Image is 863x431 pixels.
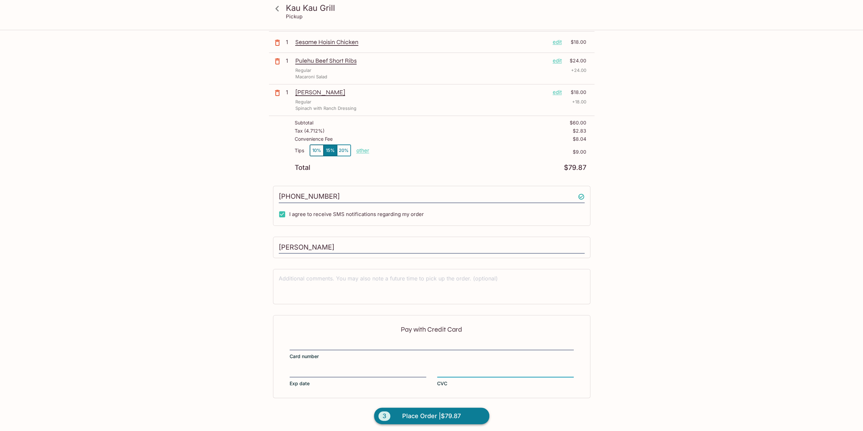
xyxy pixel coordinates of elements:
span: Card number [290,353,319,360]
button: 20% [337,145,351,156]
input: Enter first and last name [279,241,585,254]
iframe: Secure card number input frame [290,341,574,349]
h3: Kau Kau Grill [286,3,589,13]
p: $79.87 [564,164,586,171]
p: 1 [286,89,293,96]
p: Sesame Hoisin Chicken [295,38,547,46]
p: edit [553,38,562,46]
button: 15% [323,145,337,156]
p: $18.00 [566,38,586,46]
p: edit [553,89,562,96]
p: $2.83 [573,128,586,134]
span: Place Order | $79.87 [402,411,461,422]
input: Enter phone number [279,190,585,203]
button: other [356,147,369,154]
p: Macaroni Salad [295,74,327,80]
p: $60.00 [570,120,586,125]
p: Tax ( 4.712% ) [295,128,325,134]
p: + 18.00 [572,99,586,105]
button: 10% [310,145,323,156]
p: Pulehu Beef Short Ribs [295,57,547,64]
p: Tips [295,148,304,153]
button: 3Place Order |$79.87 [374,408,489,425]
p: Regular [295,99,311,105]
p: Pickup [286,13,302,20]
iframe: Secure CVC input frame [437,369,574,376]
p: 1 [286,38,293,46]
p: + 24.00 [571,67,586,74]
p: Regular [295,67,311,74]
p: Pay with Credit Card [290,326,574,333]
p: Spinach with Ranch Dressing [295,105,356,112]
p: Total [295,164,310,171]
iframe: Secure expiration date input frame [290,369,426,376]
p: Subtotal [295,120,313,125]
p: $18.00 [566,89,586,96]
span: CVC [437,380,447,387]
span: I agree to receive SMS notifications regarding my order [289,211,424,217]
span: Exp date [290,380,310,387]
p: Convenience Fee [295,136,333,142]
p: $24.00 [566,57,586,64]
p: [PERSON_NAME] [295,89,547,96]
span: 3 [378,411,390,421]
p: $8.04 [573,136,586,142]
p: $9.00 [369,149,586,155]
p: edit [553,57,562,64]
p: 1 [286,57,293,64]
